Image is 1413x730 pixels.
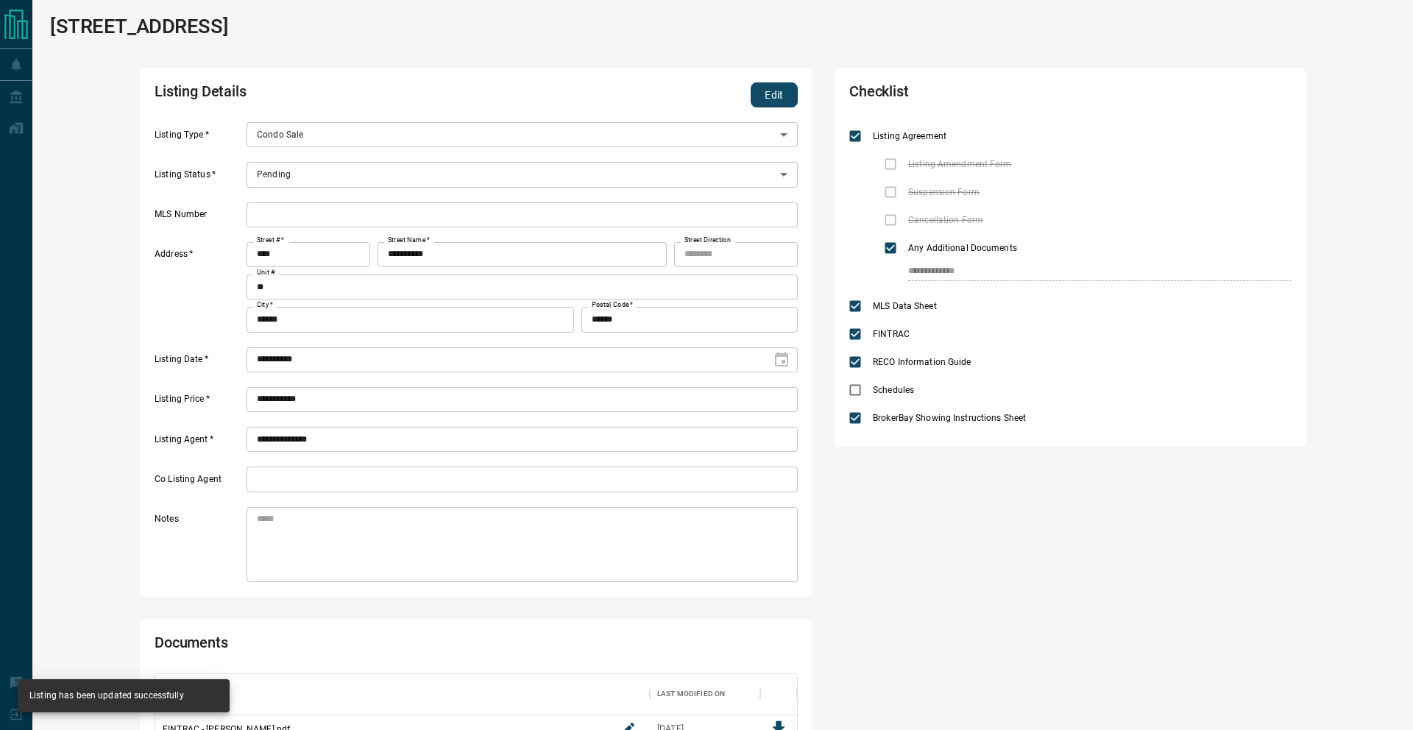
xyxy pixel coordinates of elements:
[50,15,228,38] h1: [STREET_ADDRESS]
[29,684,184,708] div: Listing has been updated successfully
[904,185,983,199] span: Suspension Form
[904,241,1021,255] span: Any Additional Documents
[904,213,987,227] span: Cancellation Form
[155,353,243,372] label: Listing Date
[155,634,540,659] h2: Documents
[155,129,243,148] label: Listing Type
[257,300,273,310] label: City
[751,82,798,107] button: Edit
[155,208,243,227] label: MLS Number
[155,513,243,582] label: Notes
[155,673,650,715] div: Filename
[155,248,243,332] label: Address
[155,82,540,107] h2: Listing Details
[155,393,243,412] label: Listing Price
[155,433,243,453] label: Listing Agent
[869,383,918,397] span: Schedules
[869,355,974,369] span: RECO Information Guide
[247,122,798,147] div: Condo Sale
[657,673,725,715] div: Last Modified On
[592,300,633,310] label: Postal Code
[257,268,275,277] label: Unit #
[869,130,950,143] span: Listing Agreement
[650,673,760,715] div: Last Modified On
[849,82,1114,107] h2: Checklist
[247,162,798,187] div: Pending
[869,327,913,341] span: FINTRAC
[869,411,1030,425] span: BrokerBay Showing Instructions Sheet
[869,300,941,313] span: MLS Data Sheet
[908,262,1260,281] input: checklist input
[155,473,243,492] label: Co Listing Agent
[388,235,430,245] label: Street Name
[257,235,284,245] label: Street #
[163,673,199,715] div: Filename
[904,157,1015,171] span: Listing Amendment Form
[684,235,731,245] label: Street Direction
[155,169,243,188] label: Listing Status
